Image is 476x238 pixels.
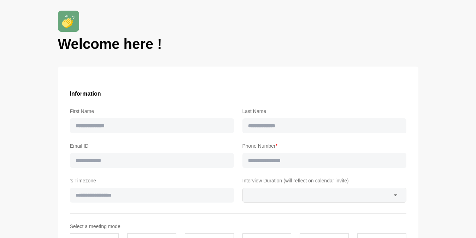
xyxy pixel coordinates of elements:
label: Last Name [242,107,406,115]
h1: Welcome here ! [58,35,418,53]
label: Select a meeting mode [70,222,406,231]
label: First Name [70,107,234,115]
label: Interview Duration (will reflect on calendar invite) [242,176,406,185]
label: Email ID [70,142,234,150]
h3: Information [70,89,406,98]
label: Phone Number [242,142,406,150]
label: 's Timezone [70,176,234,185]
